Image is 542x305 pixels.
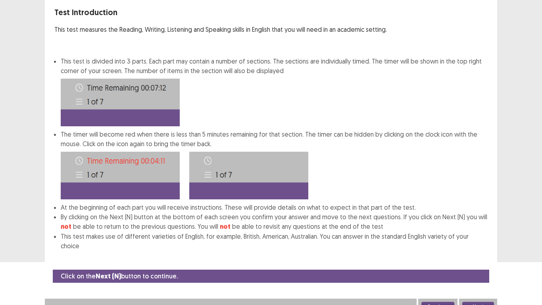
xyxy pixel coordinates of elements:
[61,203,488,212] li: At the beginning of each part you will receive instructions. These will provide details on what t...
[61,129,488,203] li: The timer will become red when there is less than 5 minutes remaining for that section. The timer...
[189,152,308,199] img: Time-image
[54,25,488,34] p: This test measures the Reading, Writing, Listening and Speaking skills in English that you will n...
[61,232,488,251] li: This test makes use of different varieties of English, for example, British, American, Australian...
[61,212,488,232] li: By clicking on the Next (N) button at the bottom of each screen you confirm your answer and move ...
[96,272,121,280] strong: Next (N)
[54,6,488,18] p: Test Introduction
[61,79,180,126] img: Time-image
[220,222,231,231] strong: not
[61,152,180,199] img: Time-image
[61,271,178,281] p: Click on the button to continue.
[61,222,71,231] strong: not
[61,56,488,126] li: This test is divided into 3 parts. Each part may contain a number of sections. The sections are i...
